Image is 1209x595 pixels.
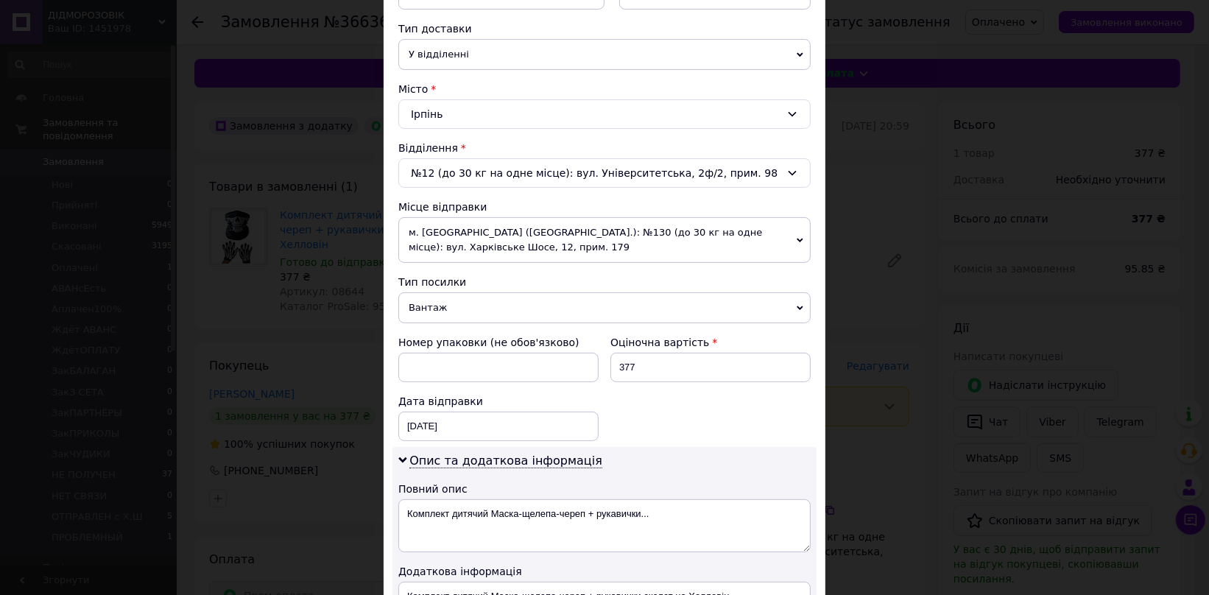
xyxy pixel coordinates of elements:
span: Тип доставки [398,23,472,35]
div: Відділення [398,141,811,155]
span: Місце відправки [398,201,487,213]
span: Тип посилки [398,276,466,288]
div: №12 (до 30 кг на одне місце): вул. Університетська, 2ф/2, прим. 98 [398,158,811,188]
div: Дата відправки [398,394,599,409]
div: Ірпінь [398,99,811,129]
div: Місто [398,82,811,96]
div: Додаткова інформація [398,564,811,579]
div: Оціночна вартість [610,335,811,350]
span: м. [GEOGRAPHIC_DATA] ([GEOGRAPHIC_DATA].): №130 (до 30 кг на одне місце): вул. Харківське Шосе, 1... [398,217,811,263]
div: Повний опис [398,482,811,496]
div: Номер упаковки (не обов'язково) [398,335,599,350]
span: Вантаж [398,292,811,323]
span: Опис та додаткова інформація [409,454,602,468]
span: У відділенні [398,39,811,70]
textarea: Комплект дитячий Маска-щелепа-череп + рукавички... [398,499,811,552]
